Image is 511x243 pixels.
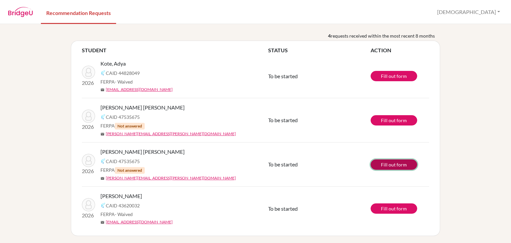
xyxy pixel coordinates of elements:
a: Recommendation Requests [41,1,116,24]
span: mail [100,220,104,224]
a: Fill out form [371,203,417,214]
th: STUDENT [82,46,268,54]
p: 2026 [82,211,95,219]
img: Kote, Adya [82,66,95,79]
span: CAID 43620032 [106,202,140,209]
img: Common App logo [100,158,106,164]
span: Kote, Adya [100,60,126,68]
p: 2026 [82,167,95,175]
a: [PERSON_NAME][EMAIL_ADDRESS][PERSON_NAME][DOMAIN_NAME] [106,175,236,181]
img: Common App logo [100,70,106,76]
p: 2026 [82,123,95,131]
span: To be started [268,205,298,212]
span: Not answered [115,123,145,129]
span: [PERSON_NAME] [PERSON_NAME] [100,104,185,112]
button: [DEMOGRAPHIC_DATA] [434,6,503,18]
span: FERPA [100,122,145,129]
th: ACTION [371,46,429,54]
span: mail [100,132,104,136]
span: mail [100,176,104,180]
span: [PERSON_NAME] [100,192,142,200]
img: Anand, Varun [82,198,95,211]
span: mail [100,88,104,92]
img: Carroll, Mavis Nathaneil [82,154,95,167]
a: [PERSON_NAME][EMAIL_ADDRESS][PERSON_NAME][DOMAIN_NAME] [106,131,236,137]
span: - Waived [115,211,133,217]
p: 2026 [82,79,95,87]
th: STATUS [268,46,371,54]
span: FERPA [100,211,133,218]
img: BridgeU logo [8,7,33,17]
span: [PERSON_NAME] [PERSON_NAME] [100,148,185,156]
span: CAID 44828049 [106,70,140,77]
span: - Waived [115,79,133,85]
img: Carroll, Mavis Nathaneil [82,110,95,123]
img: Common App logo [100,114,106,120]
span: To be started [268,161,298,167]
a: Fill out form [371,159,417,170]
span: requests received within the most recent 8 months [331,32,435,39]
a: Fill out form [371,115,417,125]
a: [EMAIL_ADDRESS][DOMAIN_NAME] [106,219,173,225]
img: Common App logo [100,203,106,208]
span: FERPA [100,166,145,174]
span: To be started [268,117,298,123]
a: Fill out form [371,71,417,81]
span: Not answered [115,167,145,174]
b: 4 [328,32,331,39]
span: FERPA [100,78,133,85]
span: CAID 47535675 [106,114,140,121]
span: To be started [268,73,298,79]
a: [EMAIL_ADDRESS][DOMAIN_NAME] [106,87,173,93]
span: CAID 47535675 [106,158,140,165]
